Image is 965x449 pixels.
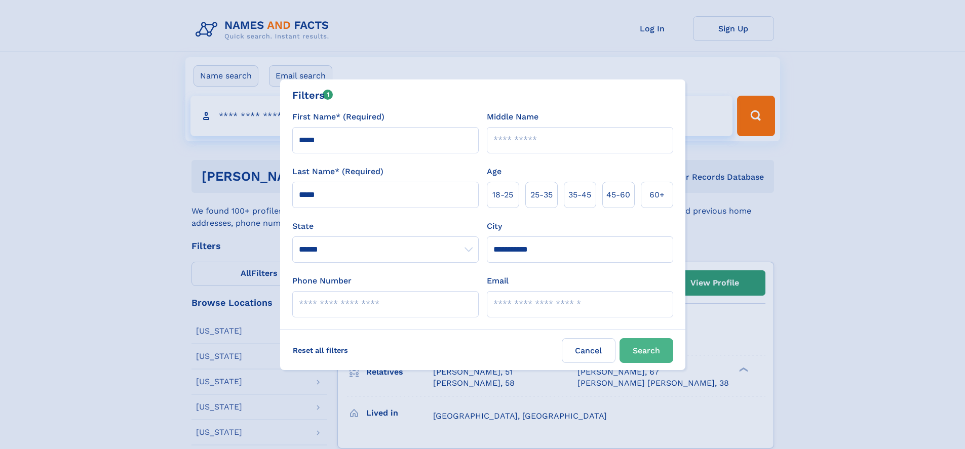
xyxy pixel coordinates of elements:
button: Search [620,338,673,363]
label: Reset all filters [286,338,355,362]
span: 25‑35 [530,189,553,201]
label: First Name* (Required) [292,111,384,123]
span: 18‑25 [492,189,513,201]
span: 45‑60 [606,189,630,201]
label: Middle Name [487,111,538,123]
label: Phone Number [292,275,352,287]
span: 60+ [649,189,665,201]
label: State [292,220,479,232]
label: Cancel [562,338,615,363]
label: Last Name* (Required) [292,166,383,178]
div: Filters [292,88,333,103]
label: Age [487,166,501,178]
label: City [487,220,502,232]
span: 35‑45 [568,189,591,201]
label: Email [487,275,509,287]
